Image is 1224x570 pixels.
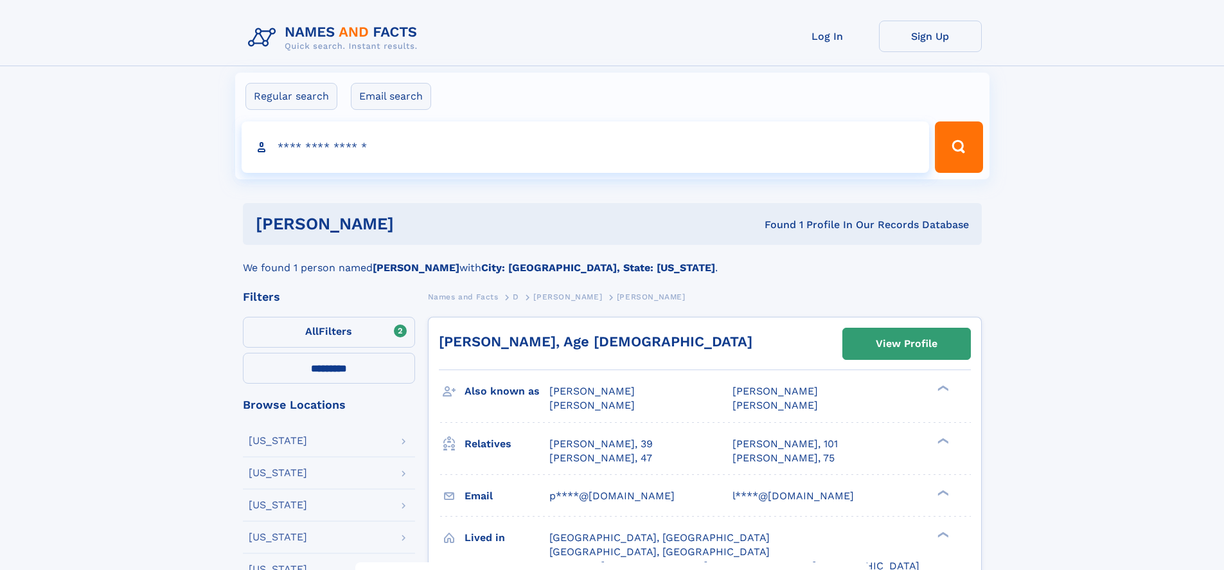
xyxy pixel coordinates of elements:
img: Logo Names and Facts [243,21,428,55]
div: [US_STATE] [249,436,307,446]
a: [PERSON_NAME], Age [DEMOGRAPHIC_DATA] [439,334,752,350]
span: D [513,292,519,301]
span: [PERSON_NAME] [732,385,818,397]
div: Found 1 Profile In Our Records Database [579,218,969,232]
div: [US_STATE] [249,468,307,478]
h3: Relatives [465,433,549,455]
h3: Lived in [465,527,549,549]
a: D [513,289,519,305]
a: Log In [776,21,879,52]
a: [PERSON_NAME], 101 [732,437,838,451]
a: [PERSON_NAME] [533,289,602,305]
span: [PERSON_NAME] [549,385,635,397]
div: ❯ [934,384,950,393]
a: Names and Facts [428,289,499,305]
div: ❯ [934,488,950,497]
h1: [PERSON_NAME] [256,216,580,232]
div: [US_STATE] [249,500,307,510]
h3: Email [465,485,549,507]
a: [PERSON_NAME], 39 [549,437,653,451]
div: View Profile [876,329,937,359]
label: Email search [351,83,431,110]
span: [PERSON_NAME] [549,399,635,411]
span: [GEOGRAPHIC_DATA], [GEOGRAPHIC_DATA] [549,546,770,558]
a: [PERSON_NAME], 75 [732,451,835,465]
b: City: [GEOGRAPHIC_DATA], State: [US_STATE] [481,262,715,274]
input: search input [242,121,930,173]
label: Regular search [245,83,337,110]
b: [PERSON_NAME] [373,262,459,274]
label: Filters [243,317,415,348]
div: ❯ [934,436,950,445]
h3: Also known as [465,380,549,402]
button: Search Button [935,121,982,173]
div: [US_STATE] [249,532,307,542]
span: [GEOGRAPHIC_DATA], [GEOGRAPHIC_DATA] [549,531,770,544]
a: View Profile [843,328,970,359]
span: [PERSON_NAME] [617,292,686,301]
div: Browse Locations [243,399,415,411]
div: ❯ [934,530,950,539]
div: Filters [243,291,415,303]
span: All [305,325,319,337]
span: [PERSON_NAME] [533,292,602,301]
span: [PERSON_NAME] [732,399,818,411]
a: [PERSON_NAME], 47 [549,451,652,465]
div: We found 1 person named with . [243,245,982,276]
a: Sign Up [879,21,982,52]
